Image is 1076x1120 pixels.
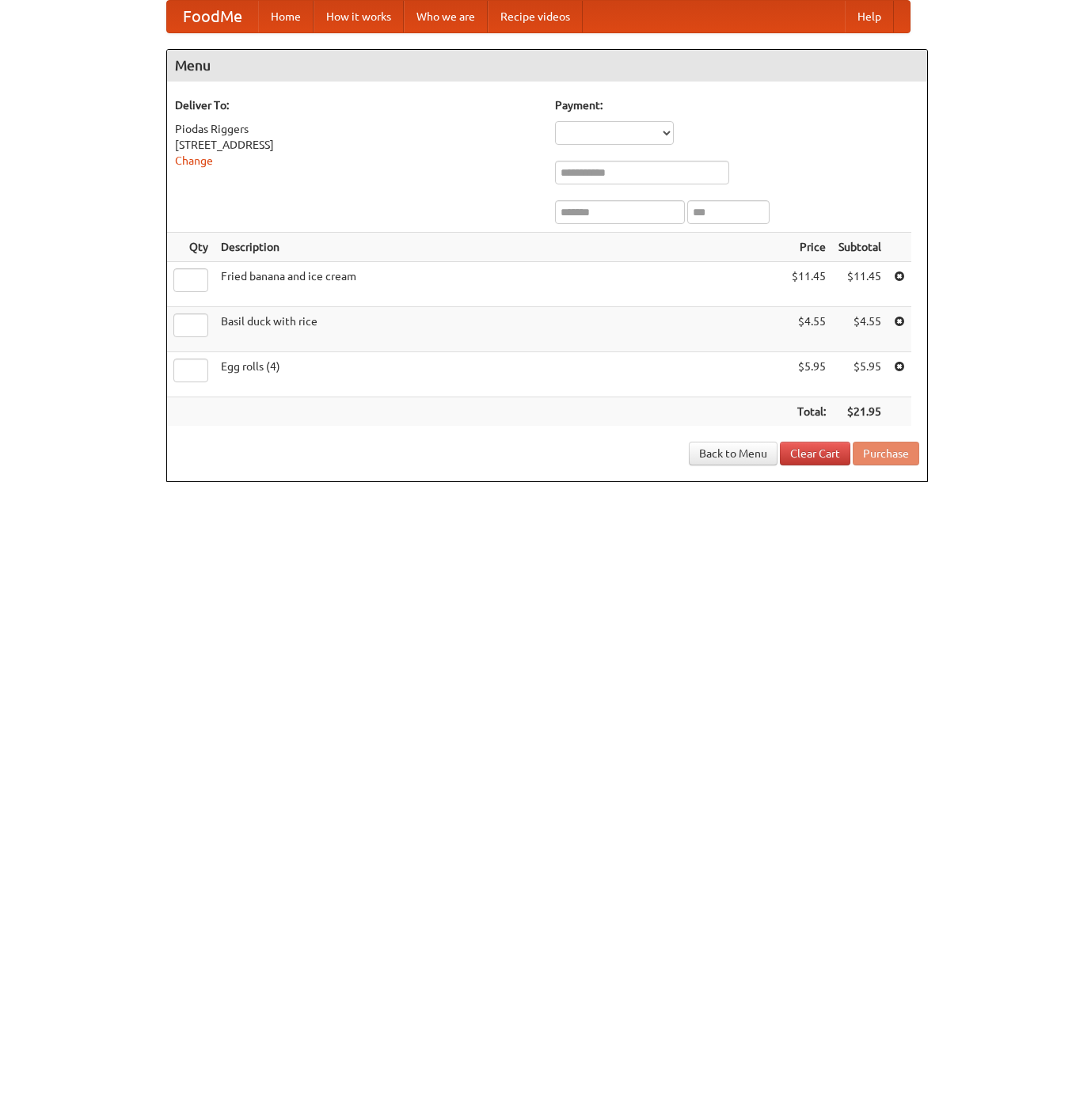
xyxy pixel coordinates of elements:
a: Back to Menu [689,442,778,465]
th: Price [785,233,832,262]
a: Who we are [404,1,488,32]
a: Home [258,1,314,32]
div: [STREET_ADDRESS] [175,137,539,153]
a: How it works [314,1,404,32]
td: $11.45 [785,262,832,307]
td: $5.95 [785,352,832,397]
td: Fried banana and ice cream [215,262,785,307]
a: FoodMe [167,1,258,32]
th: Description [215,233,785,262]
td: Basil duck with rice [215,307,785,352]
td: $5.95 [832,352,888,397]
h4: Menu [167,50,927,82]
div: Piodas Riggers [175,121,539,137]
a: Change [175,154,213,167]
h5: Payment: [555,97,919,113]
button: Purchase [853,442,919,465]
th: Subtotal [832,233,888,262]
th: Qty [167,233,215,262]
td: Egg rolls (4) [215,352,785,397]
a: Recipe videos [488,1,583,32]
a: Clear Cart [780,442,850,465]
h5: Deliver To: [175,97,539,113]
th: Total: [785,397,832,427]
td: $4.55 [785,307,832,352]
a: Help [845,1,894,32]
th: $21.95 [832,397,888,427]
td: $11.45 [832,262,888,307]
td: $4.55 [832,307,888,352]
